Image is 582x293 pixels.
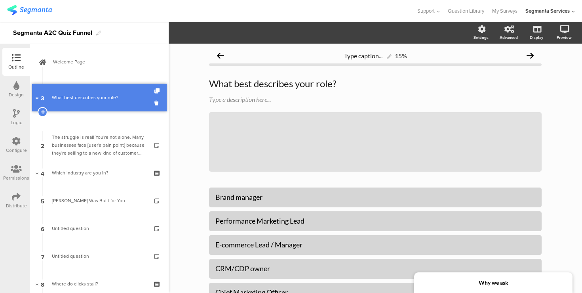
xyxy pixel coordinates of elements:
div: Configure [6,147,27,154]
span: Untitled question [52,225,89,232]
a: 4 Which industry are you in? [32,159,167,187]
a: 5 [PERSON_NAME] Was Built for You [32,187,167,214]
div: What are your biggest marketing challenges? [52,82,146,98]
span: 7 [41,252,44,260]
div: Which industry are you in? [52,169,146,177]
a: 3 What best describes your role? [32,84,167,111]
div: Distribute [6,202,27,209]
strong: Why we ask [479,279,508,286]
span: 2 [41,141,44,149]
span: Welcome Page [53,58,154,66]
div: Segmanta Services [525,7,570,15]
div: Type a description here... [209,96,542,103]
div: Performance Marketing Lead [215,216,535,226]
div: Brand manager [215,193,535,202]
div: What best describes your role? [52,94,146,101]
div: Design [9,91,24,98]
div: CRM/CDP owner [215,264,535,273]
div: The struggle is real! You're not alone. Many businesses face [user's pain point] because they're ... [52,133,146,157]
i: Duplicate [154,88,161,94]
div: 15% [395,52,407,59]
a: Welcome Page [32,48,167,76]
span: 8 [41,280,44,288]
img: segmanta logo [7,5,52,15]
a: 7 Untitled question [32,242,167,270]
div: Outline [8,63,24,71]
a: 2 The struggle is real! You're not alone. Many businesses face [user's pain point] because they'r... [32,131,167,159]
p: What best describes your role? [209,78,542,90]
div: E-commerce Lead / Manager [215,240,535,249]
div: Permissions [3,174,29,182]
a: 6 Untitled question [32,214,167,242]
i: Delete [154,99,161,107]
div: Settings [474,34,489,40]
span: 4 [41,169,44,177]
span: 6 [41,224,44,233]
div: Display [530,34,543,40]
span: Type caption... [344,52,382,59]
span: Untitled question [52,253,89,260]
div: Logic [11,119,22,126]
div: Preview [557,34,572,40]
a: 1 What are your biggest marketing challenges? [32,76,167,103]
div: Where do clicks stall? [52,280,146,288]
span: Support [417,7,435,15]
div: Segmanta Was Built for You [52,197,146,205]
div: Segmanta A2C Quiz Funnel [13,27,92,39]
span: 3 [41,93,44,102]
div: Advanced [500,34,518,40]
span: 5 [41,196,44,205]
